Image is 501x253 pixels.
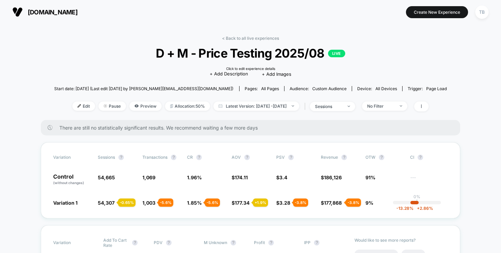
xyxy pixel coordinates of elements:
span: [DOMAIN_NAME] [28,9,78,16]
span: 174.11 [235,174,248,180]
img: Visually logo [12,7,23,17]
div: - 0.65 % [118,198,136,207]
div: Audience: [290,86,347,91]
button: ? [231,240,236,245]
span: $ [321,174,342,180]
div: Pages: [245,86,279,91]
span: 1.96 % [187,174,202,180]
span: 2.86 % [413,206,433,211]
span: Sessions [98,155,115,160]
span: Custom Audience [312,86,347,91]
span: 3.4 [279,174,287,180]
button: ? [418,155,423,160]
span: There are still no statistically significant results. We recommend waiting a few more days [59,125,446,131]
span: IPP [304,240,311,245]
a: < Back to all live experiences [222,36,279,41]
button: Create New Experience [406,6,468,18]
span: + [417,206,420,211]
span: 177.34 [235,200,249,206]
div: - 3.8 % [293,198,308,207]
span: Allocation: 50% [165,101,210,111]
button: ? [166,240,172,245]
span: all pages [261,86,279,91]
button: ? [288,155,294,160]
span: Variation [53,238,91,248]
p: Would like to see more reports? [354,238,448,243]
div: Click to edit experience details [226,67,275,71]
span: 54,307 [98,200,115,206]
button: TB [473,5,491,19]
span: (without changes) [53,181,84,185]
div: No Filter [367,104,395,109]
span: Transactions [142,155,167,160]
div: - 5.6 % [158,198,173,207]
span: --- [410,176,448,185]
button: ? [244,155,250,160]
img: calendar [219,104,222,108]
span: OTW [365,155,403,160]
span: 186,126 [324,174,342,180]
button: ? [314,240,319,245]
span: 9% [365,200,373,206]
span: M Unknown [204,240,227,245]
span: PSV [276,155,285,160]
span: CI [410,155,448,160]
span: $ [321,200,342,206]
div: - 3.8 % [346,198,361,207]
span: CR [187,155,193,160]
p: 0% [413,194,420,199]
span: D + M - Price Testing 2025/08 [74,46,427,60]
span: 1,069 [142,174,155,180]
div: TB [475,5,489,19]
span: PDV [154,240,163,245]
span: Preview [129,101,162,111]
span: 177,868 [324,200,342,206]
p: LIVE [328,50,345,57]
span: $ [232,200,249,206]
span: 54,665 [98,174,115,180]
img: end [400,105,402,107]
span: Latest Version: [DATE] - [DATE] [213,101,299,111]
span: 1.85 % [187,200,202,206]
span: Revenue [321,155,338,160]
img: end [292,105,294,107]
div: sessions [315,104,342,109]
div: Trigger: [408,86,447,91]
span: Start date: [DATE] (Last edit [DATE] by [PERSON_NAME][EMAIL_ADDRESS][DOMAIN_NAME]) [54,86,233,91]
span: Variation [53,155,91,160]
button: ? [268,240,274,245]
button: ? [196,155,202,160]
button: ? [132,240,138,245]
span: Variation 1 [53,200,78,206]
img: end [348,106,350,107]
span: Profit [254,240,265,245]
span: Edit [72,101,95,111]
span: 1,003 [142,200,155,206]
span: Pause [98,101,126,111]
span: $ [276,174,287,180]
span: all devices [375,86,397,91]
span: + Add Images [262,71,291,77]
span: AOV [232,155,241,160]
span: Page Load [426,86,447,91]
span: Device: [352,86,402,91]
button: [DOMAIN_NAME] [10,7,80,17]
span: | [303,101,310,111]
p: Control [53,174,91,185]
span: 3.28 [279,200,290,206]
span: + Add Description [210,71,248,77]
span: $ [276,200,290,206]
button: ? [379,155,384,160]
button: ? [171,155,176,160]
button: ? [118,155,124,160]
button: ? [341,155,347,160]
img: edit [78,104,81,108]
div: + 1.9 % [253,198,268,207]
span: Add To Cart Rate [103,238,129,248]
div: - 5.6 % [205,198,220,207]
img: rebalance [170,104,173,108]
p: | [416,199,418,204]
span: $ [232,174,248,180]
img: end [104,104,107,108]
span: 91% [365,174,375,180]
